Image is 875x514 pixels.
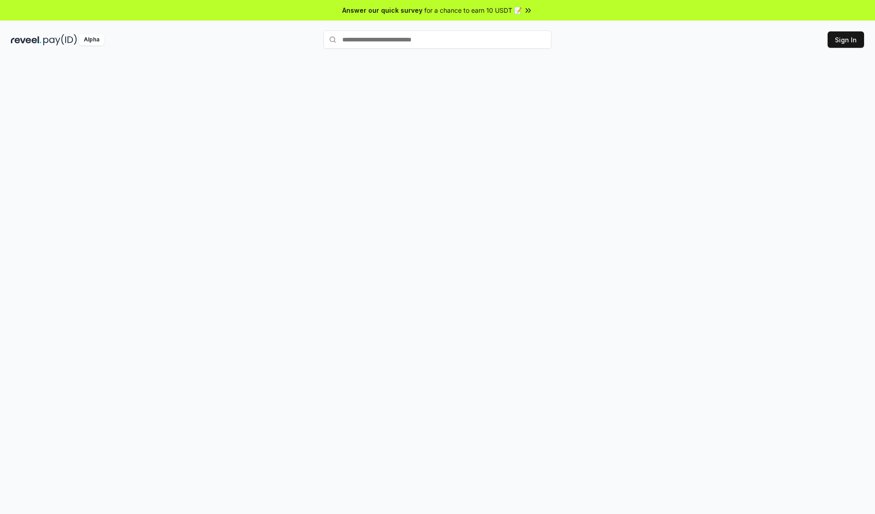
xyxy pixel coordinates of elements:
span: Answer our quick survey [342,5,422,15]
button: Sign In [828,31,864,48]
div: Alpha [79,34,104,46]
img: reveel_dark [11,34,41,46]
img: pay_id [43,34,77,46]
span: for a chance to earn 10 USDT 📝 [424,5,522,15]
